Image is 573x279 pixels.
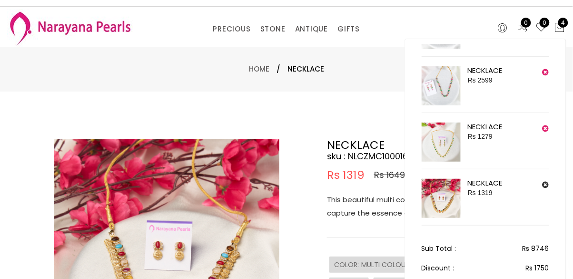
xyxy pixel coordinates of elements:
[554,22,566,34] button: 4
[213,22,250,36] a: PRECIOUS
[468,133,493,140] span: Rs 1279
[287,63,324,75] span: NECKLACE
[361,260,412,269] span: MULTI COLOUR
[295,22,328,36] a: ANTIQUE
[468,65,503,75] a: NECKLACE
[468,189,493,196] span: Rs 1319
[422,262,549,274] h4: Discount :
[526,262,549,274] span: Rs 1750
[521,18,531,28] span: 0
[327,151,565,162] h4: sku : NLCZMC10001649062539001-1159
[327,169,365,181] span: Rs 1319
[468,76,493,84] span: Rs 2599
[260,22,286,36] a: STONE
[337,22,360,36] a: GIFTS
[558,18,568,28] span: 4
[517,22,529,34] a: 0
[536,22,547,34] a: 0
[468,178,503,188] a: NECKLACE
[374,169,405,181] span: Rs 1649
[327,139,565,151] h2: NECKLACE
[277,63,280,75] span: /
[327,193,565,220] p: This beautiful multi colour stone antique kasu necklace gold finish capture the essence of ethnic...
[468,122,503,132] a: NECKLACE
[249,64,269,74] a: Home
[523,243,549,254] span: Rs 8746
[422,243,549,254] h4: Sub Total :
[334,260,361,269] span: COLOR :
[540,18,550,28] span: 0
